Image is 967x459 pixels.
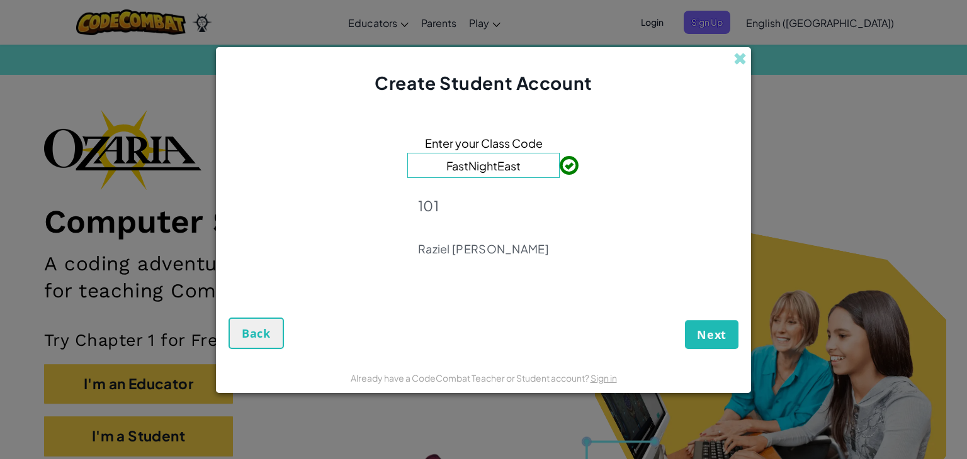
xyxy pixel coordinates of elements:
a: Sign in [591,372,617,384]
span: Enter your Class Code [425,134,543,152]
span: Already have a CodeCombat Teacher or Student account? [351,372,591,384]
p: Raziel [PERSON_NAME] [418,241,549,257]
button: Next [685,320,738,349]
button: Back [229,318,284,349]
span: Create Student Account [375,72,592,94]
p: 101 [418,197,549,214]
span: Next [697,327,727,342]
span: Back [242,326,271,341]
